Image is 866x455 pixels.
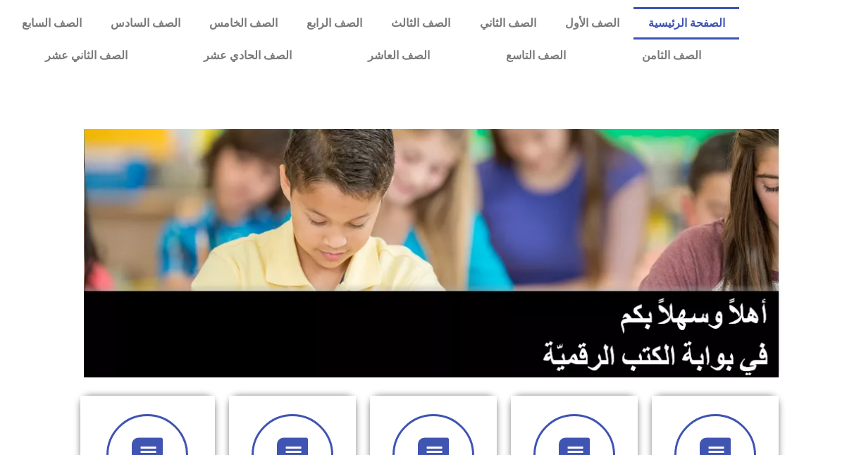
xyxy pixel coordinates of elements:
[7,7,96,40] a: الصف السابع
[7,40,166,72] a: الصف الثاني عشر
[377,7,465,40] a: الصف الثالث
[550,7,633,40] a: الصف الأول
[330,40,468,72] a: الصف العاشر
[465,7,550,40] a: الصف الثاني
[96,7,194,40] a: الصف السادس
[604,40,739,72] a: الصف الثامن
[468,40,604,72] a: الصف التاسع
[194,7,292,40] a: الصف الخامس
[633,7,739,40] a: الصفحة الرئيسية
[166,40,330,72] a: الصف الحادي عشر
[292,7,377,40] a: الصف الرابع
